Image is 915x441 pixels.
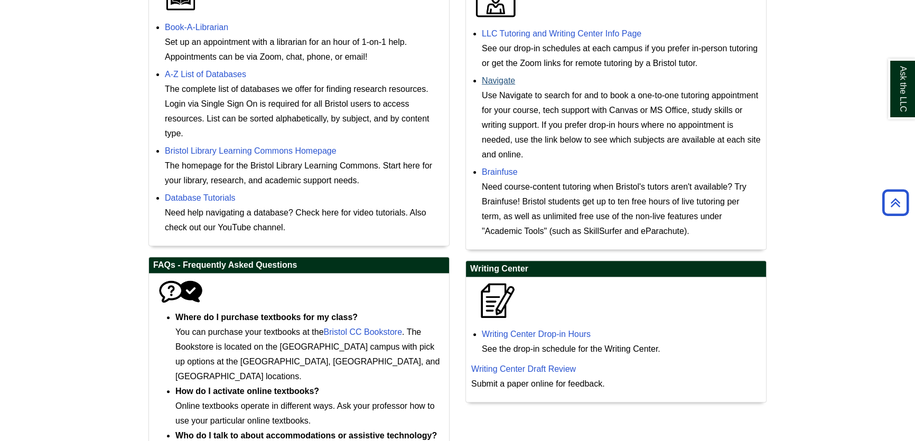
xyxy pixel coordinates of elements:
[471,362,761,391] p: Submit a paper online for feedback.
[175,313,440,381] span: You can purchase your textbooks at the . The Bookstore is located on the [GEOGRAPHIC_DATA] campus...
[165,23,228,32] a: Book-A-Librarian
[482,330,591,339] a: Writing Center Drop-in Hours
[149,257,449,274] h2: FAQs - Frequently Asked Questions
[471,364,576,373] a: Writing Center Draft Review
[482,76,515,85] a: Navigate
[165,193,235,202] a: Database Tutorials
[165,205,444,235] div: Need help navigating a database? Check here for video tutorials. Also check out our YouTube channel.
[175,431,437,440] strong: Who do I talk to about accommodations or assistive technology?
[165,82,444,141] div: The complete list of databases we offer for finding research resources. Login via Single Sign On ...
[165,70,246,79] a: A-Z List of Databases
[482,342,761,356] div: See the drop-in schedule for the Writing Center.
[466,261,766,277] h2: Writing Center
[165,35,444,64] div: Set up an appointment with a librarian for an hour of 1-on-1 help. Appointments can be via Zoom, ...
[165,158,444,188] div: The homepage for the Bristol Library Learning Commons. Start here for your library, research, and...
[165,146,337,155] a: Bristol Library Learning Commons Homepage
[175,387,319,396] strong: How do I activate online textbooks?
[175,313,358,322] strong: Where do I purchase textbooks for my class?
[482,180,761,239] div: Need course-content tutoring when Bristol's tutors aren't available? Try Brainfuse! Bristol stude...
[323,327,402,336] a: Bristol CC Bookstore
[482,41,761,71] div: See our drop-in schedules at each campus if you prefer in-person tutoring or get the Zoom links f...
[879,195,912,210] a: Back to Top
[482,29,641,38] a: LLC Tutoring and Writing Center Info Page
[482,88,761,162] div: Use Navigate to search for and to book a one-to-one tutoring appointment for your course, tech su...
[175,387,435,425] span: Online textbooks operate in different ways. Ask your professor how to use your particular online ...
[482,167,518,176] a: Brainfuse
